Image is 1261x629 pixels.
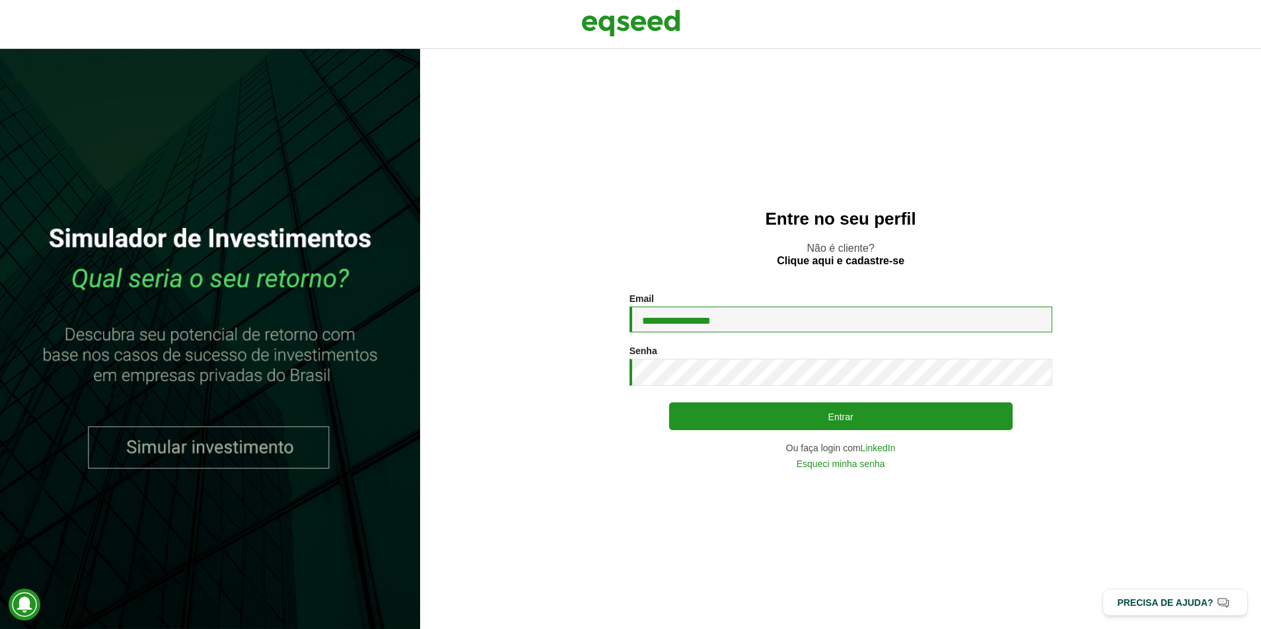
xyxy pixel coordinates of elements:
label: Email [630,294,654,303]
a: Esqueci minha senha [797,459,885,468]
label: Senha [630,346,657,355]
button: Entrar [669,402,1013,430]
p: Não é cliente? [447,242,1235,267]
a: Clique aqui e cadastre-se [777,256,904,266]
div: Ou faça login com [630,443,1052,453]
a: LinkedIn [861,443,896,453]
img: EqSeed Logo [581,7,680,40]
h2: Entre no seu perfil [447,209,1235,229]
